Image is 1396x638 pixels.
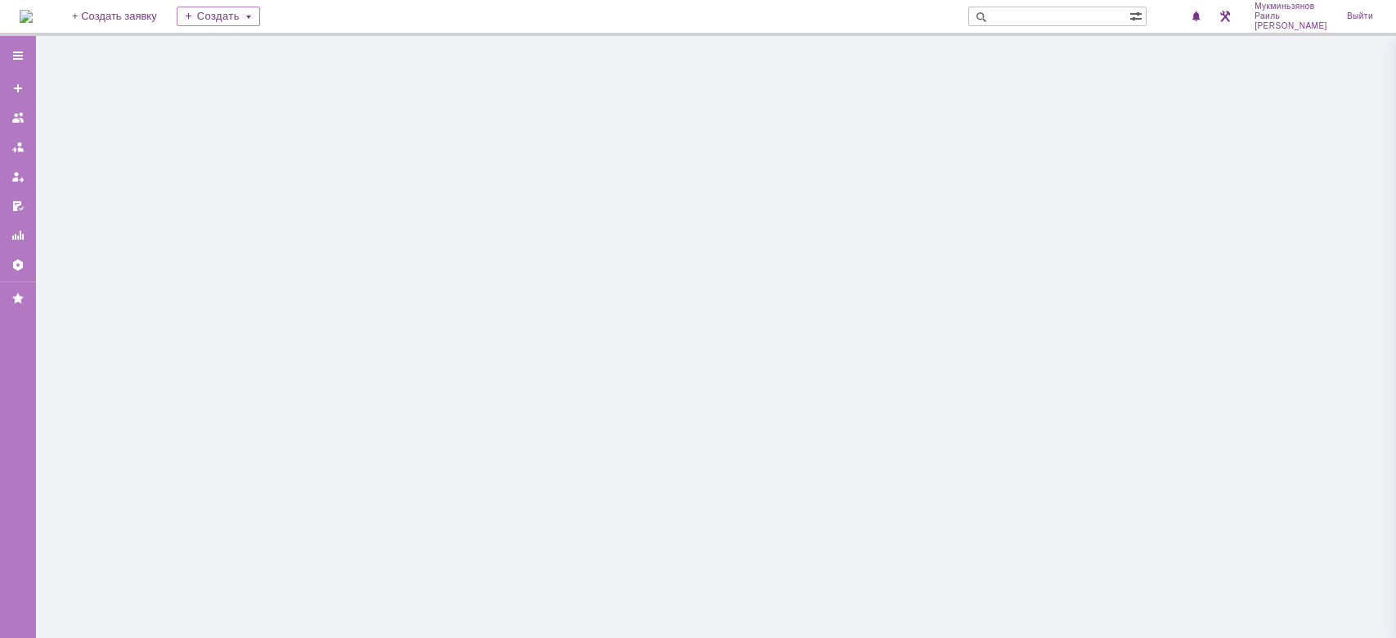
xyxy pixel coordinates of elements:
[1215,7,1235,26] a: Перейти в интерфейс администратора
[5,105,31,131] a: Заявки на командах
[5,222,31,249] a: Отчеты
[20,10,33,23] img: logo
[5,193,31,219] a: Мои согласования
[1129,7,1146,23] span: Расширенный поиск
[20,10,33,23] a: Перейти на домашнюю страницу
[1255,2,1327,11] span: Мукминьзянов
[1255,21,1327,31] span: [PERSON_NAME]
[5,75,31,101] a: Создать заявку
[5,134,31,160] a: Заявки в моей ответственности
[5,252,31,278] a: Настройки
[1255,11,1327,21] span: Раиль
[5,164,31,190] a: Мои заявки
[177,7,260,26] div: Создать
